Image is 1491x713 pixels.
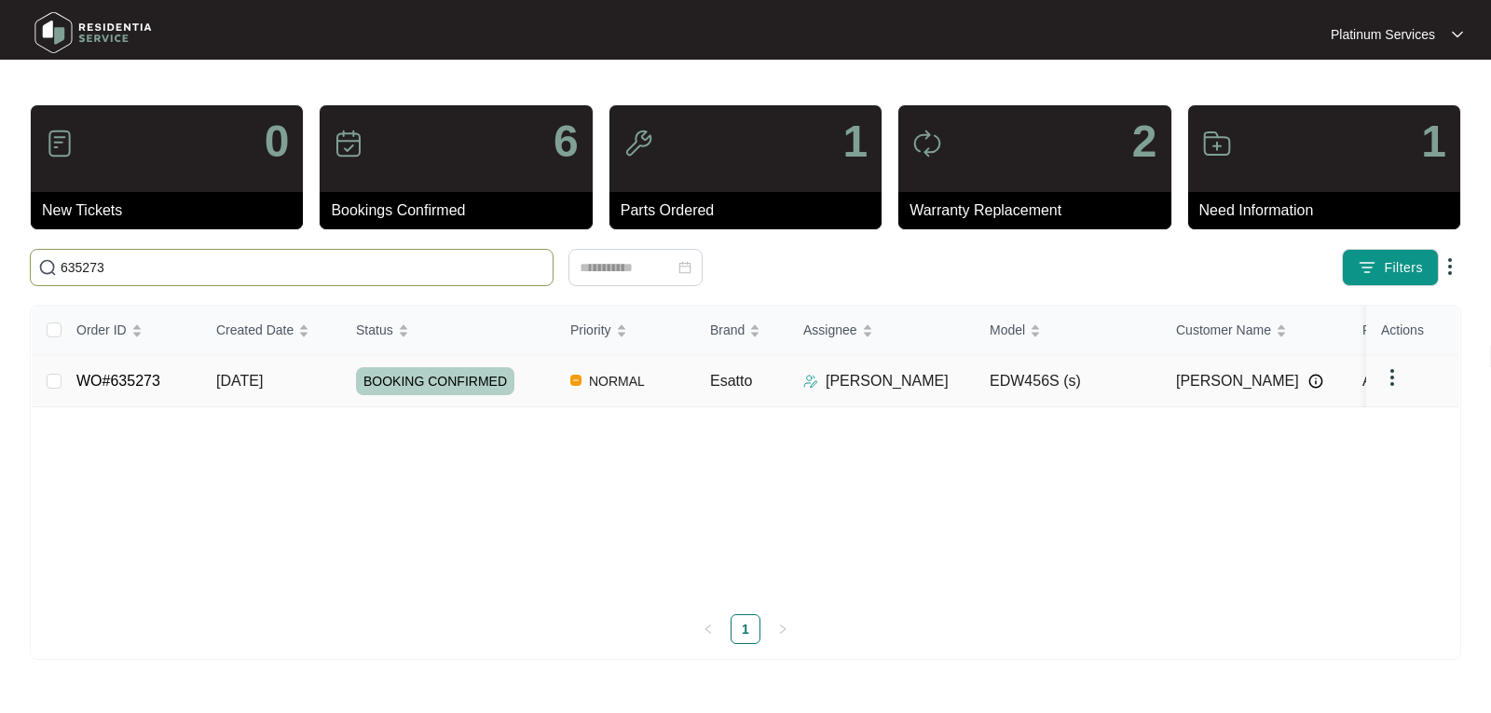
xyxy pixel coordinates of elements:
p: New Tickets [42,199,303,222]
p: 2 [1132,119,1157,164]
p: Bookings Confirmed [331,199,592,222]
img: icon [623,129,653,158]
p: Parts Ordered [621,199,882,222]
button: right [768,614,798,644]
span: Model [990,320,1025,340]
li: Previous Page [693,614,723,644]
img: filter icon [1358,258,1376,277]
button: filter iconFilters [1342,249,1439,286]
th: Brand [695,306,788,355]
img: icon [45,129,75,158]
th: Created Date [201,306,341,355]
span: right [777,624,788,635]
span: [PERSON_NAME] [1176,370,1299,392]
p: Need Information [1199,199,1460,222]
span: [DATE] [216,373,263,389]
span: NORMAL [581,370,652,392]
span: Purchased From [1362,320,1458,340]
span: Priority [570,320,611,340]
a: 1 [732,615,759,643]
span: BOOKING CONFIRMED [356,367,514,395]
p: Platinum Services [1331,25,1435,44]
p: 1 [842,119,868,164]
input: Search by Order Id, Assignee Name, Customer Name, Brand and Model [61,257,545,278]
th: Status [341,306,555,355]
span: Customer Name [1176,320,1271,340]
button: left [693,614,723,644]
p: 6 [554,119,579,164]
p: Warranty Replacement [910,199,1170,222]
th: Priority [555,306,695,355]
img: Info icon [1308,374,1323,389]
p: 0 [265,119,290,164]
img: Assigner Icon [803,374,818,389]
img: residentia service logo [28,5,158,61]
th: Actions [1366,306,1459,355]
img: search-icon [38,258,57,277]
img: Vercel Logo [570,375,581,386]
span: left [703,624,714,635]
span: Esatto [710,373,752,389]
span: Appliances Online [1362,373,1483,389]
span: Created Date [216,320,294,340]
span: Order ID [76,320,127,340]
img: icon [334,129,363,158]
span: Status [356,320,393,340]
li: 1 [731,614,760,644]
span: Brand [710,320,745,340]
th: Model [975,306,1161,355]
a: WO#635273 [76,373,160,389]
span: Assignee [803,320,857,340]
td: EDW456S (s) [975,355,1161,407]
th: Assignee [788,306,975,355]
img: dropdown arrow [1381,366,1403,389]
th: Customer Name [1161,306,1347,355]
p: [PERSON_NAME] [826,370,949,392]
img: dropdown arrow [1439,255,1461,278]
img: icon [1202,129,1232,158]
li: Next Page [768,614,798,644]
img: dropdown arrow [1452,30,1463,39]
p: 1 [1421,119,1446,164]
span: Filters [1384,258,1423,278]
th: Order ID [62,306,201,355]
img: icon [912,129,942,158]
